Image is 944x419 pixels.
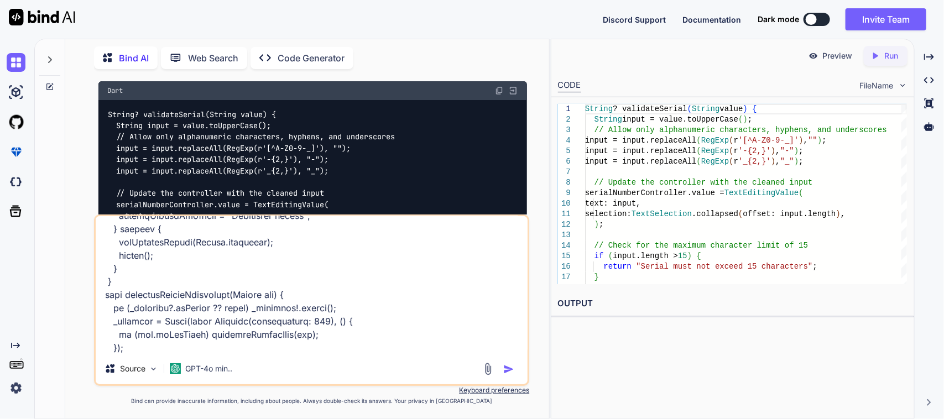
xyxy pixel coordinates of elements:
div: 12 [558,219,571,230]
span: TextSelection [632,209,692,218]
div: 4 [558,135,571,146]
span: { [696,252,701,260]
span: RegExp [701,136,729,145]
h2: OUTPUT [551,291,914,317]
span: , [775,146,780,155]
span: ) [687,252,692,260]
p: Run [885,50,899,61]
span: '-{2,}' [738,146,771,155]
span: r [734,157,738,166]
span: ( [799,188,803,197]
span: input = value.toUpperCase [622,115,738,124]
span: input.length > [613,252,678,260]
img: preview [809,51,818,61]
div: 6 [558,156,571,167]
span: ; [822,136,826,145]
img: ai-studio [7,83,25,102]
span: String [692,104,719,113]
span: ( [738,209,743,218]
span: ) [799,136,803,145]
span: Dark mode [758,14,799,25]
span: ( [729,146,733,155]
span: offset: input.length [743,209,836,218]
span: "" [808,136,817,145]
button: Documentation [682,14,741,25]
span: ( [687,104,692,113]
div: 13 [558,230,571,240]
span: TextEditingValue [724,188,799,197]
img: copy [495,86,504,95]
span: FileName [860,80,894,91]
span: "-" [780,146,794,155]
img: premium [7,143,25,161]
span: ( [729,136,733,145]
div: 5 [558,146,571,156]
span: RegExp [701,157,729,166]
span: ) [836,209,840,218]
p: GPT-4o min.. [185,363,232,374]
div: CODE [558,79,581,92]
span: serialNumberController.value = [585,188,724,197]
img: attachment [482,363,494,375]
textarea: Loremi dolors am CO Adip E sedd eius temp inc ut labo etdo magn 67 aliquaeni. adm veni quis nos e... [96,216,528,353]
div: 15 [558,251,571,261]
div: 3 [558,125,571,135]
span: r [734,146,738,155]
img: GPT-4o mini [170,363,181,374]
div: 17 [558,272,571,282]
div: 10 [558,198,571,209]
span: "_" [780,157,794,166]
span: if [594,252,604,260]
span: ) [771,146,775,155]
img: Open in Browser [508,86,518,96]
span: ( [696,146,701,155]
span: value [719,104,743,113]
span: ) [594,220,599,229]
span: } [594,273,599,281]
p: Bind AI [119,51,149,65]
div: 14 [558,240,571,251]
span: r [734,136,738,145]
img: settings [7,379,25,397]
span: input = input.replaceAll [585,146,697,155]
span: ) [743,115,747,124]
img: githubLight [7,113,25,132]
p: Web Search [188,51,238,65]
span: ) [743,104,747,113]
span: ) [771,157,775,166]
div: 2 [558,114,571,125]
span: String [585,104,613,113]
span: ( [696,157,701,166]
span: ) [817,136,822,145]
img: icon [503,364,514,375]
span: String [594,115,622,124]
span: ; [599,220,603,229]
span: , [804,136,808,145]
span: 15 [678,252,687,260]
span: .collapsed [692,209,738,218]
span: input = input.replaceAll [585,136,697,145]
div: 1 [558,104,571,114]
span: Discord Support [603,15,666,24]
span: RegExp [701,146,729,155]
span: { [752,104,757,113]
div: 9 [558,188,571,198]
img: Pick Models [149,364,158,374]
span: ? validateSerial [613,104,687,113]
span: , [841,209,845,218]
span: // Update the controller with the cleaned input [594,178,813,187]
span: return [603,262,631,271]
span: Documentation [682,15,741,24]
span: ) [794,146,799,155]
span: , [775,157,780,166]
span: input = input.replaceAll [585,157,697,166]
div: 16 [558,261,571,272]
div: 11 [558,209,571,219]
span: ( [729,157,733,166]
code: String? validateSerial(String value) { String input = value.toUpperCase(); // Allow only alphanum... [107,109,395,391]
p: Keyboard preferences [94,386,530,395]
span: ; [748,115,752,124]
span: ( [608,252,613,260]
span: Dart [107,86,123,95]
span: // Allow only alphanumeric characters, hyphens, an [594,125,827,134]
